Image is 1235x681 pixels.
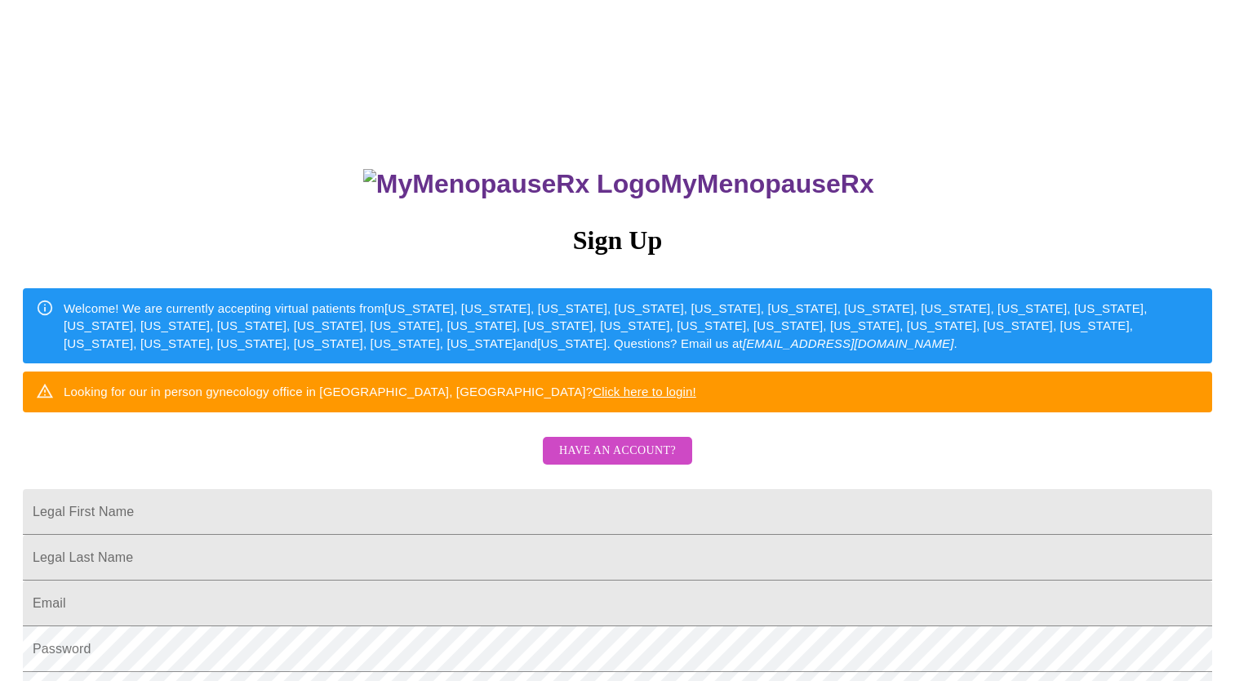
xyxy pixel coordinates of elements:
a: Have an account? [539,454,696,468]
span: Have an account? [559,441,676,461]
a: Click here to login! [593,385,696,398]
img: MyMenopauseRx Logo [363,169,660,199]
h3: Sign Up [23,225,1212,256]
h3: MyMenopauseRx [25,169,1213,199]
div: Looking for our in person gynecology office in [GEOGRAPHIC_DATA], [GEOGRAPHIC_DATA]? [64,376,696,407]
em: [EMAIL_ADDRESS][DOMAIN_NAME] [743,336,954,350]
button: Have an account? [543,437,692,465]
div: Welcome! We are currently accepting virtual patients from [US_STATE], [US_STATE], [US_STATE], [US... [64,293,1199,358]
